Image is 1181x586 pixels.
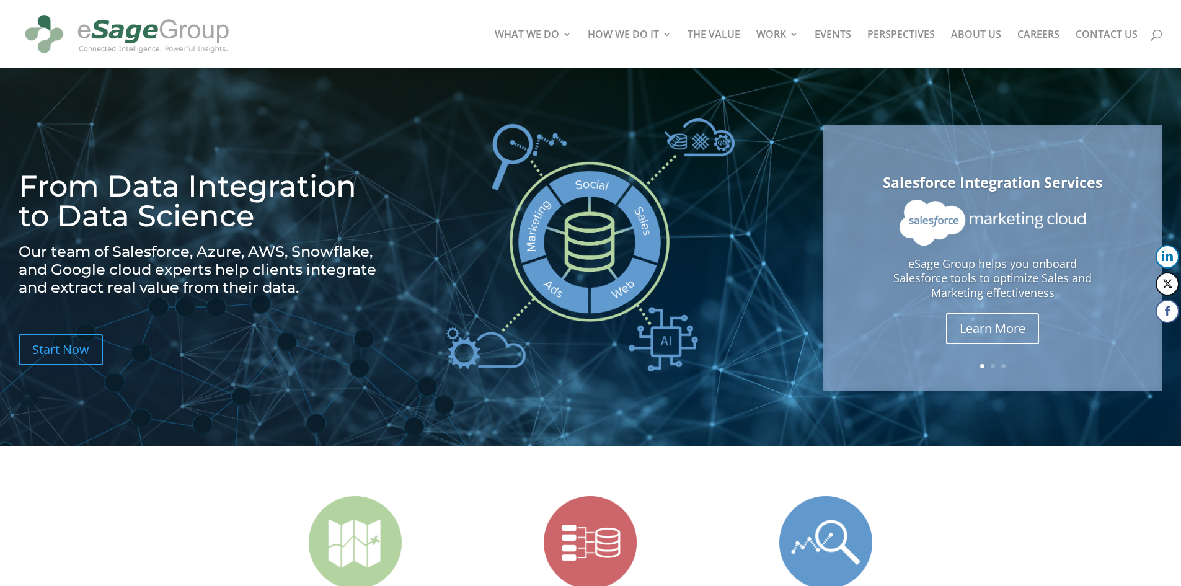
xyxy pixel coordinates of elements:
[1017,30,1059,68] a: CAREERS
[951,30,1001,68] a: ABOUT US
[946,313,1039,344] a: Learn More
[495,30,572,68] a: WHAT WE DO
[688,30,740,68] a: THE VALUE
[1156,300,1179,323] button: Facebook Share
[19,171,391,237] h1: From Data Integration to Data Science
[1001,364,1006,368] a: 3
[1076,30,1138,68] a: CONTACT US
[588,30,671,68] a: HOW WE DO IT
[980,364,984,368] a: 1
[815,30,851,68] a: EVENTS
[19,334,103,365] a: Start Now
[991,364,995,368] a: 2
[21,5,233,63] img: eSage Group
[1156,272,1179,296] button: Twitter Share
[1156,245,1179,269] button: LinkedIn Share
[883,172,1102,192] a: Salesforce Integration Services
[867,30,935,68] a: PERSPECTIVES
[19,243,391,303] h2: Our team of Salesforce, Azure, AWS, Snowflake, and Google cloud experts help clients integrate an...
[867,257,1118,301] p: eSage Group helps you onboard Salesforce tools to optimize Sales and Marketing effectiveness
[756,30,798,68] a: WORK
